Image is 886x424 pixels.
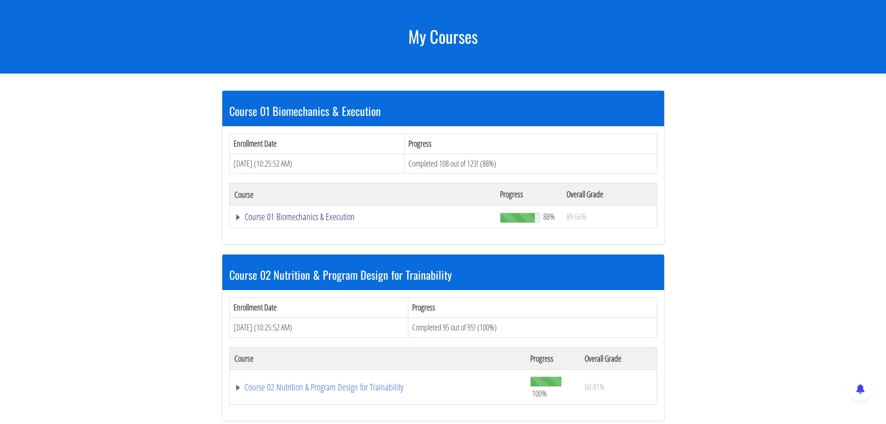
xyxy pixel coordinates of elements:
[580,347,657,370] th: Overall Grade
[229,317,408,337] td: [DATE] (10:25:52 AM)
[229,298,408,318] th: Enrollment Date
[543,211,555,222] span: 88%
[234,383,521,392] a: Course 02 Nutrition & Program Design for Trainability
[495,183,562,206] th: Progress
[229,154,405,174] td: [DATE] (10:25:52 AM)
[526,347,580,370] th: Progress
[532,388,547,398] span: 100%
[229,347,526,370] th: Course
[234,212,491,222] a: Course 01 Biomechanics & Execution
[405,154,657,174] td: Completed 108 out of 123! (88%)
[229,183,495,206] th: Course
[408,298,657,318] th: Progress
[408,317,657,337] td: Completed 95 out of 95! (100%)
[229,105,657,117] h3: Course 01 Biomechanics & Execution
[580,370,657,404] td: 60.81%
[562,206,657,228] td: 89.66%
[229,134,405,154] th: Enrollment Date
[562,183,657,206] th: Overall Grade
[229,269,657,281] h3: Course 02 Nutrition & Program Design for Trainability
[405,134,657,154] th: Progress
